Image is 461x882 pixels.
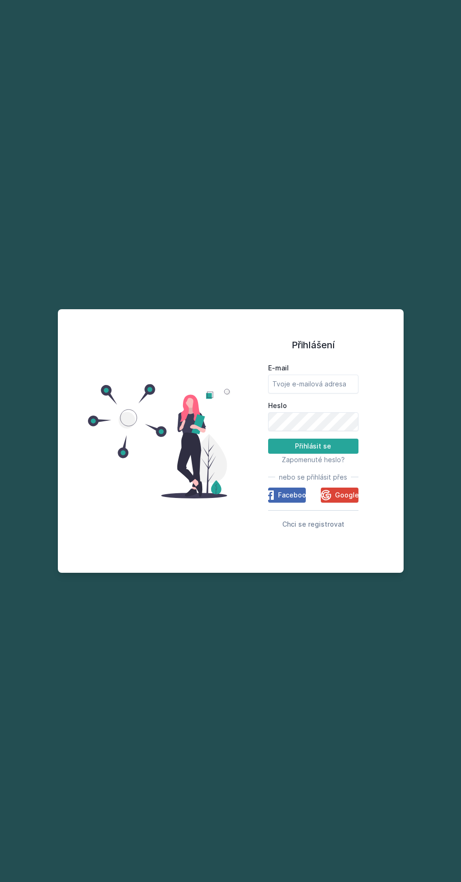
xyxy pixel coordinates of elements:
span: Chci se registrovat [282,520,344,528]
button: Chci se registrovat [282,518,344,529]
span: Zapomenuté heslo? [282,456,345,464]
span: Google [335,490,359,500]
span: nebo se přihlásit přes [279,473,347,482]
label: Heslo [268,401,358,410]
button: Google [321,488,358,503]
span: Facebook [278,490,310,500]
button: Přihlásit se [268,439,358,454]
label: E-mail [268,363,358,373]
input: Tvoje e-mailová adresa [268,375,358,393]
h1: Přihlášení [268,338,358,352]
button: Facebook [268,488,306,503]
